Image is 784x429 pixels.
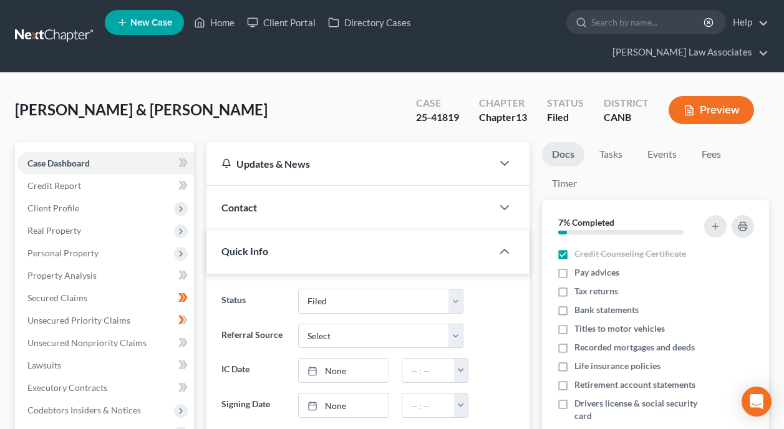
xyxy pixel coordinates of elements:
a: Client Portal [241,11,322,34]
a: Unsecured Nonpriority Claims [17,332,194,354]
a: Executory Contracts [17,377,194,399]
a: Tasks [589,142,632,166]
span: Credit Counseling Certificate [574,248,686,260]
span: 13 [516,111,527,123]
span: New Case [130,18,172,27]
span: Drivers license & social security card [574,397,702,422]
span: [PERSON_NAME] & [PERSON_NAME] [15,100,268,118]
span: Titles to motor vehicles [574,322,665,335]
strong: 7% Completed [558,217,614,228]
input: Search by name... [591,11,705,34]
div: Open Intercom Messenger [742,387,772,417]
span: Real Property [27,225,81,236]
a: Timer [542,171,587,196]
label: Status [215,289,291,314]
span: Lawsuits [27,360,61,370]
a: Home [188,11,241,34]
a: Docs [542,142,584,166]
div: Updates & News [221,157,477,170]
div: Case [416,96,459,110]
button: Preview [669,96,754,124]
span: Retirement account statements [574,378,695,391]
a: [PERSON_NAME] Law Associates [606,41,768,64]
span: Executory Contracts [27,382,107,393]
span: Quick Info [221,245,268,257]
a: Unsecured Priority Claims [17,309,194,332]
a: Directory Cases [322,11,417,34]
span: Recorded mortgages and deeds [574,341,695,354]
label: IC Date [215,358,291,383]
div: Chapter [479,110,527,125]
a: Fees [692,142,732,166]
label: Referral Source [215,324,291,349]
span: Bank statements [574,304,639,316]
a: Events [637,142,687,166]
div: Chapter [479,96,527,110]
a: Help [727,11,768,34]
span: Unsecured Priority Claims [27,315,130,325]
a: Secured Claims [17,287,194,309]
span: Secured Claims [27,292,87,303]
span: Case Dashboard [27,158,90,168]
span: Personal Property [27,248,99,258]
a: None [299,359,389,382]
input: -- : -- [402,393,455,417]
a: Lawsuits [17,354,194,377]
span: Life insurance policies [574,360,661,372]
span: Property Analysis [27,270,97,281]
a: Credit Report [17,175,194,197]
span: Client Profile [27,203,79,213]
span: Unsecured Nonpriority Claims [27,337,147,348]
span: Credit Report [27,180,81,191]
div: 25-41819 [416,110,459,125]
span: Contact [221,201,257,213]
a: Property Analysis [17,264,194,287]
div: CANB [604,110,649,125]
input: -- : -- [402,359,455,382]
label: Signing Date [215,393,291,418]
span: Pay advices [574,266,619,279]
span: Tax returns [574,285,618,297]
a: Case Dashboard [17,152,194,175]
div: Filed [547,110,584,125]
div: Status [547,96,584,110]
div: District [604,96,649,110]
span: Codebtors Insiders & Notices [27,405,141,415]
a: None [299,393,389,417]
